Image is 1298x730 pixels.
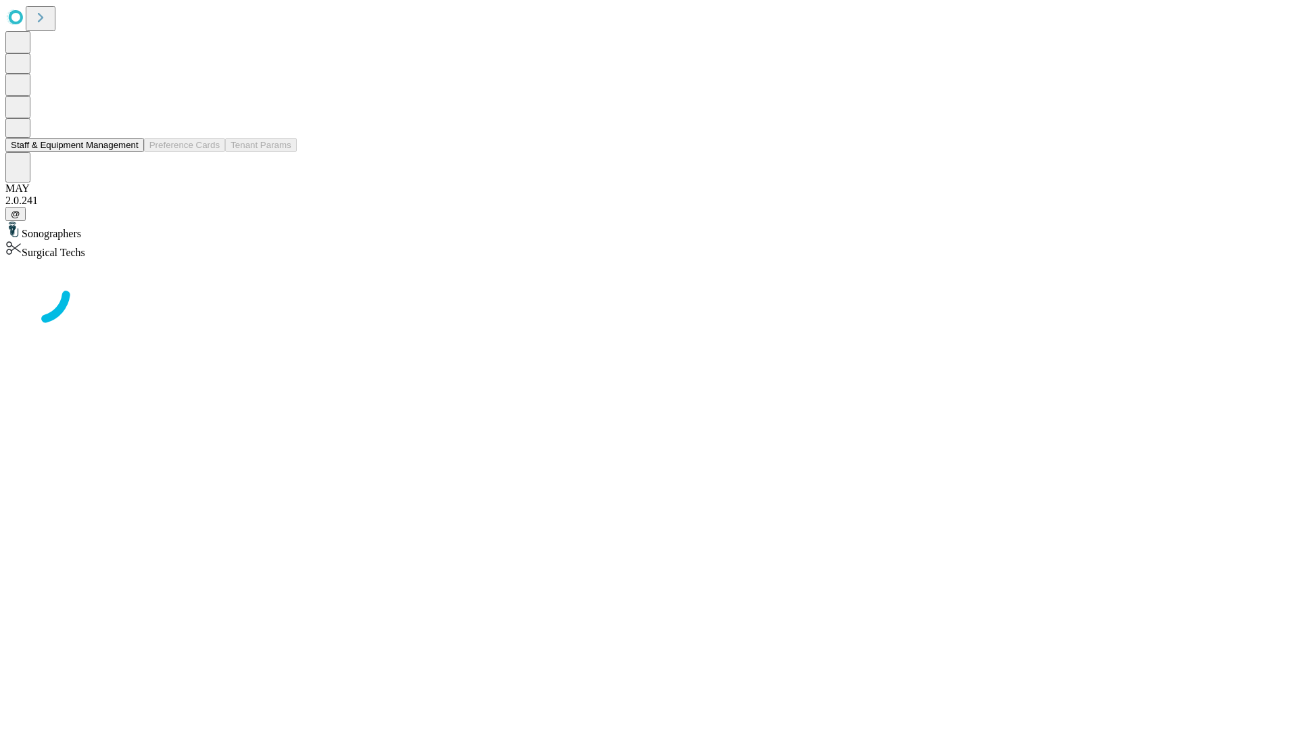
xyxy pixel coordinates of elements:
[5,240,1293,259] div: Surgical Techs
[225,138,297,152] button: Tenant Params
[5,182,1293,195] div: MAY
[5,221,1293,240] div: Sonographers
[5,207,26,221] button: @
[144,138,225,152] button: Preference Cards
[5,138,144,152] button: Staff & Equipment Management
[5,195,1293,207] div: 2.0.241
[11,209,20,219] span: @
